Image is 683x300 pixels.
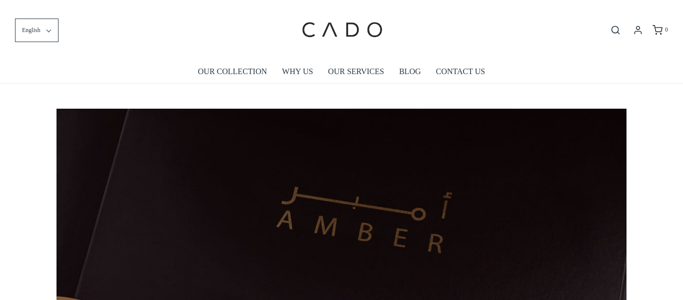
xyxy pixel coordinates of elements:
[665,26,668,33] span: 0
[606,25,624,36] button: Open search bar
[282,60,313,83] a: WHY US
[328,60,384,83] a: OUR SERVICES
[198,60,267,83] a: OUR COLLECTION
[651,25,668,35] a: 0
[15,19,58,42] button: English
[399,60,421,83] a: BLOG
[299,8,384,53] img: cadogifting
[22,26,40,35] span: English
[436,60,485,83] a: CONTACT US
